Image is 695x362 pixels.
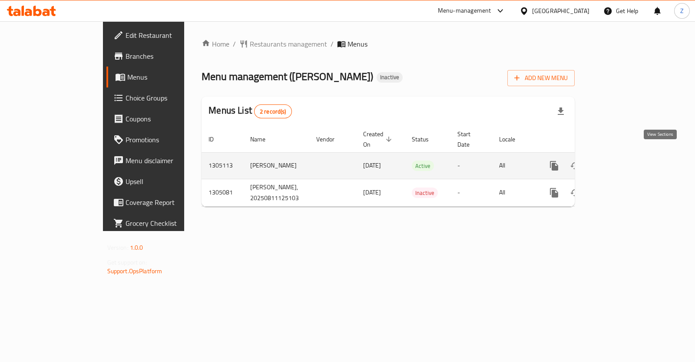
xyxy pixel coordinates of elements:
[126,51,212,61] span: Branches
[250,134,277,144] span: Name
[250,39,327,49] span: Restaurants management
[106,192,219,213] a: Coverage Report
[106,25,219,46] a: Edit Restaurant
[106,108,219,129] a: Coupons
[537,126,634,153] th: Actions
[377,72,403,83] div: Inactive
[499,134,526,144] span: Locale
[202,152,243,179] td: 1305113
[106,213,219,234] a: Grocery Checklist
[126,30,212,40] span: Edit Restaurant
[107,257,147,268] span: Get support on:
[255,107,291,116] span: 2 record(s)
[438,6,491,16] div: Menu-management
[363,187,381,198] span: [DATE]
[106,150,219,171] a: Menu disclaimer
[514,73,568,84] span: Add New Menu
[126,176,212,187] span: Upsell
[107,265,162,277] a: Support.OpsPlatform
[412,134,440,144] span: Status
[507,70,575,86] button: Add New Menu
[412,161,434,171] div: Active
[243,179,309,206] td: [PERSON_NAME], 20250811125103
[243,152,309,179] td: [PERSON_NAME]
[126,218,212,228] span: Grocery Checklist
[492,179,537,206] td: All
[106,129,219,150] a: Promotions
[202,126,634,207] table: enhanced table
[233,39,236,49] li: /
[412,188,438,198] span: Inactive
[126,197,212,208] span: Coverage Report
[126,134,212,145] span: Promotions
[544,155,565,176] button: more
[412,188,438,198] div: Inactive
[202,67,373,86] span: Menu management ( [PERSON_NAME] )
[347,39,367,49] span: Menus
[450,152,492,179] td: -
[363,129,394,150] span: Created On
[106,46,219,67] a: Branches
[106,67,219,87] a: Menus
[377,74,403,81] span: Inactive
[254,104,292,118] div: Total records count
[492,152,537,179] td: All
[363,160,381,171] span: [DATE]
[680,6,684,16] span: Z
[412,161,434,171] span: Active
[457,129,482,150] span: Start Date
[565,182,586,203] button: Change Status
[239,39,327,49] a: Restaurants management
[550,101,571,122] div: Export file
[532,6,589,16] div: [GEOGRAPHIC_DATA]
[126,155,212,166] span: Menu disclaimer
[107,242,129,253] span: Version:
[106,87,219,108] a: Choice Groups
[316,134,346,144] span: Vendor
[331,39,334,49] li: /
[126,114,212,124] span: Coupons
[106,171,219,192] a: Upsell
[127,72,212,82] span: Menus
[202,39,575,49] nav: breadcrumb
[450,179,492,206] td: -
[565,155,586,176] button: Change Status
[130,242,143,253] span: 1.0.0
[126,93,212,103] span: Choice Groups
[208,134,225,144] span: ID
[544,182,565,203] button: more
[208,104,291,118] h2: Menus List
[202,179,243,206] td: 1305081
